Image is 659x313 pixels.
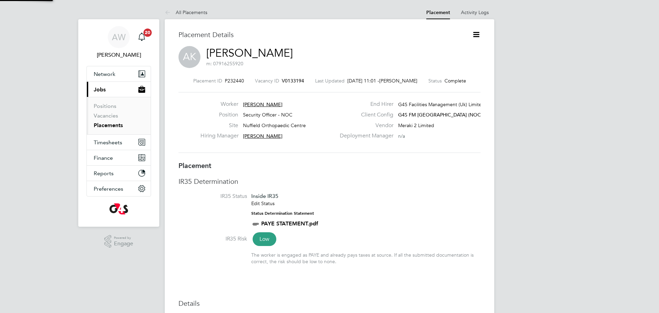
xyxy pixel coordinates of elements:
a: Edit Status [251,200,275,206]
span: Finance [94,155,113,161]
h3: IR35 Determination [178,177,481,186]
span: Timesheets [94,139,122,146]
button: Network [87,66,151,81]
span: Network [94,71,115,77]
span: Security Officer - NOC [243,112,292,118]
span: Preferences [94,186,123,192]
span: [PERSON_NAME] [379,78,417,84]
label: Site [200,122,238,129]
a: Placement [426,10,450,15]
span: Nuffield Orthopaedic Centre [243,122,306,128]
span: AW [112,33,126,42]
a: Positions [94,103,116,109]
button: Preferences [87,181,151,196]
label: Client Config [336,111,393,119]
span: Meraki 2 Limited [398,122,434,128]
span: Reports [94,170,114,177]
button: Finance [87,150,151,165]
h3: Details [178,299,481,308]
img: g4s-logo-retina.png [109,203,128,214]
label: IR35 Risk [178,235,247,243]
span: n/a [398,133,405,139]
button: Reports [87,166,151,181]
span: G4S FM [GEOGRAPHIC_DATA] (NOC) - Operational [398,112,512,118]
a: PAYE STATEMENT.pdf [261,220,318,227]
label: End Hirer [336,101,393,108]
div: Jobs [87,97,151,134]
label: Placement ID [193,78,222,84]
span: P232440 [225,78,244,84]
label: Status [428,78,442,84]
a: AW[PERSON_NAME] [86,26,151,59]
strong: Status Determination Statement [251,211,314,216]
a: Go to home page [86,203,151,214]
a: [PERSON_NAME] [206,46,293,60]
a: 20 [135,26,149,48]
span: 20 [143,29,152,37]
h3: Placement Details [178,30,462,39]
label: IR35 Status [178,193,247,200]
a: All Placements [165,9,207,15]
label: Last Updated [315,78,345,84]
label: Position [200,111,238,119]
span: G4S Facilities Management (Uk) Limited [398,101,485,108]
a: Powered byEngage [104,235,134,248]
span: [DATE] 11:01 - [347,78,379,84]
span: m: 07916255920 [206,60,243,67]
a: Activity Logs [461,9,489,15]
span: V0133194 [282,78,304,84]
div: The worker is engaged as PAYE and already pays taxes at source. If all the submitted documentatio... [251,252,481,264]
b: Placement [178,161,211,170]
span: [PERSON_NAME] [243,133,282,139]
span: [PERSON_NAME] [243,101,282,108]
button: Timesheets [87,135,151,150]
nav: Main navigation [78,19,159,227]
span: Low [253,232,276,246]
span: Andrew White [86,51,151,59]
span: Jobs [94,86,106,93]
span: Complete [444,78,466,84]
label: Deployment Manager [336,132,393,139]
span: Engage [114,241,133,247]
button: Jobs [87,82,151,97]
label: Vacancy ID [255,78,279,84]
label: Vendor [336,122,393,129]
label: Hiring Manager [200,132,238,139]
span: Inside IR35 [251,193,278,199]
span: AK [178,46,200,68]
label: Worker [200,101,238,108]
a: Placements [94,122,123,128]
span: Powered by [114,235,133,241]
a: Vacancies [94,112,118,119]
